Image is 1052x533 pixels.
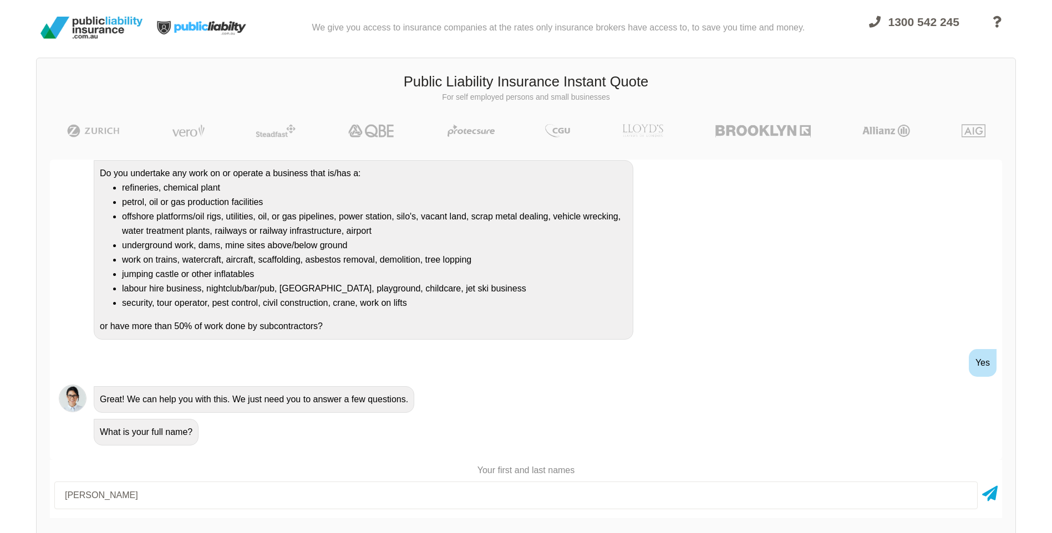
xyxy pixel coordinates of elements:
[54,481,978,509] input: Your first and last names
[122,281,627,296] li: labour hire business, nightclub/bar/pub, [GEOGRAPHIC_DATA], playground, childcare, jet ski business
[711,124,815,137] img: Brooklyn | Public Liability Insurance
[969,349,997,377] div: Yes
[251,124,300,137] img: Steadfast | Public Liability Insurance
[36,12,147,43] img: Public Liability Insurance
[94,386,414,413] div: Great! We can help you with this. We just need you to answer a few questions.
[541,124,574,137] img: CGU | Public Liability Insurance
[122,181,627,195] li: refineries, chemical plant
[122,296,627,310] li: security, tour operator, pest control, civil construction, crane, work on lifts
[147,4,258,51] img: Public Liability Insurance Light
[94,419,199,445] div: What is your full name?
[45,72,1007,92] h3: Public Liability Insurance Instant Quote
[312,4,805,51] div: We give you access to insurance companies at the rates only insurance brokers have access to, to ...
[122,209,627,238] li: offshore platforms/oil rigs, utilities, oil, or gas pipelines, power station, silo's, vacant land...
[122,195,627,209] li: petrol, oil or gas production facilities
[122,238,627,253] li: underground work, dams, mine sites above/below ground
[857,124,916,137] img: Allianz | Public Liability Insurance
[122,267,627,281] li: jumping castle or other inflatables
[888,16,959,28] span: 1300 542 245
[957,124,990,137] img: AIG | Public Liability Insurance
[616,124,669,137] img: LLOYD's | Public Liability Insurance
[342,124,402,137] img: QBE | Public Liability Insurance
[50,464,1002,476] p: Your first and last names
[94,160,633,340] div: Do you undertake any work on or operate a business that is/has a: or have more than 50% of work d...
[45,92,1007,103] p: For self employed persons and small businesses
[167,124,210,137] img: Vero | Public Liability Insurance
[859,9,969,51] a: 1300 542 245
[122,253,627,267] li: work on trains, watercraft, aircraft, scaffolding, asbestos removal, demolition, tree lopping
[59,385,87,412] img: Chatbot | PLI
[62,124,125,137] img: Zurich | Public Liability Insurance
[443,124,499,137] img: Protecsure | Public Liability Insurance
